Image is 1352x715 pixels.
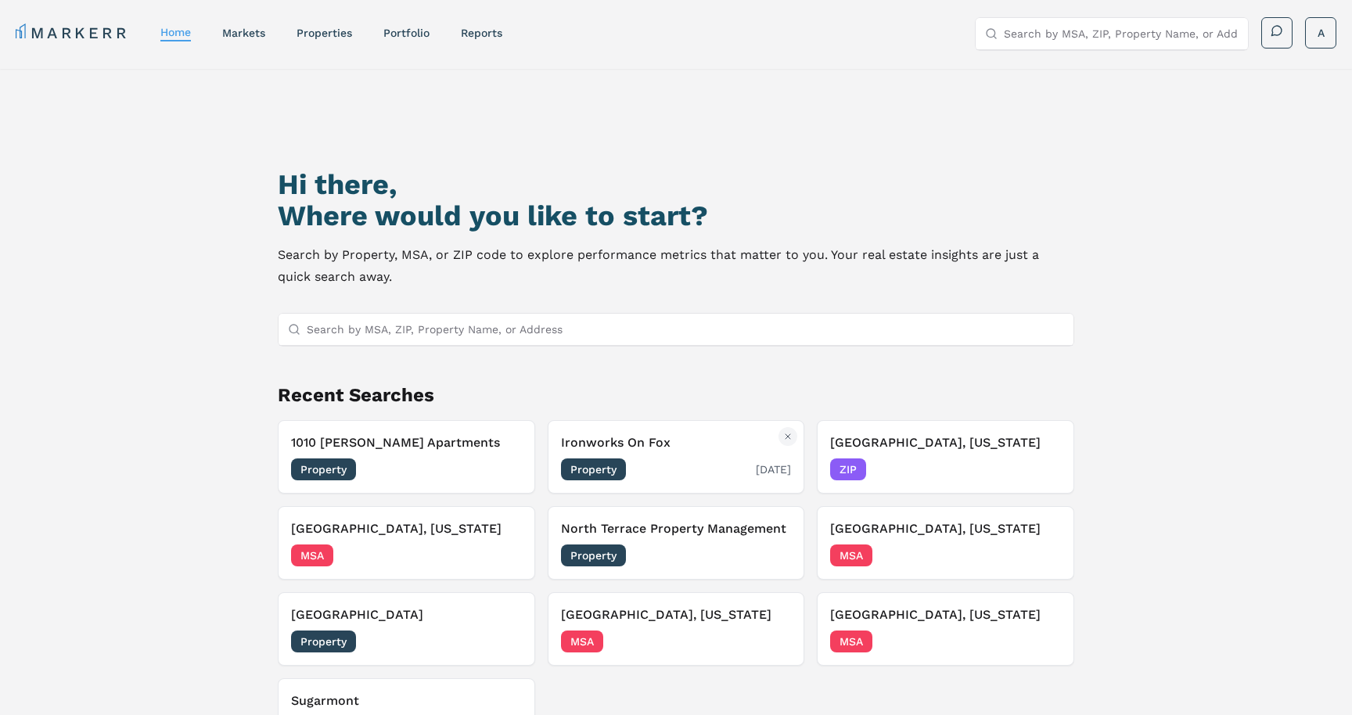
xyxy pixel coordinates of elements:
[291,519,522,538] h3: [GEOGRAPHIC_DATA], [US_STATE]
[1004,18,1239,49] input: Search by MSA, ZIP, Property Name, or Address
[817,506,1074,580] button: Remove Naples, Florida[GEOGRAPHIC_DATA], [US_STATE]MSA[DATE]
[278,200,1074,232] h2: Where would you like to start?
[278,506,535,580] button: Remove Myrtle Beach, South Carolina[GEOGRAPHIC_DATA], [US_STATE]MSA[DATE]
[561,544,626,566] span: Property
[383,27,430,39] a: Portfolio
[1318,25,1325,41] span: A
[778,427,797,446] button: Remove Ironworks On Fox
[461,27,502,39] a: reports
[16,22,129,44] a: MARKERR
[561,605,792,624] h3: [GEOGRAPHIC_DATA], [US_STATE]
[160,26,191,38] a: home
[830,631,872,652] span: MSA
[756,462,791,477] span: [DATE]
[1026,462,1061,477] span: [DATE]
[561,519,792,538] h3: North Terrace Property Management
[561,433,792,452] h3: Ironworks On Fox
[830,544,872,566] span: MSA
[278,383,1074,408] h2: Recent Searches
[548,506,805,580] button: Remove North Terrace Property ManagementNorth Terrace Property ManagementProperty[DATE]
[548,592,805,666] button: Remove Mooresville, North Carolina[GEOGRAPHIC_DATA], [US_STATE]MSA[DATE]
[487,548,522,563] span: [DATE]
[830,458,866,480] span: ZIP
[1026,548,1061,563] span: [DATE]
[297,27,352,39] a: properties
[291,605,522,624] h3: [GEOGRAPHIC_DATA]
[278,244,1074,288] p: Search by Property, MSA, or ZIP code to explore performance metrics that matter to you. Your real...
[487,634,522,649] span: [DATE]
[222,27,265,39] a: markets
[1026,634,1061,649] span: [DATE]
[487,462,522,477] span: [DATE]
[1305,17,1336,49] button: A
[307,314,1064,345] input: Search by MSA, ZIP, Property Name, or Address
[561,631,603,652] span: MSA
[561,458,626,480] span: Property
[817,420,1074,494] button: Remove 89166, Las Vegas, Nevada[GEOGRAPHIC_DATA], [US_STATE]ZIP[DATE]
[291,692,522,710] h3: Sugarmont
[817,592,1074,666] button: Remove Casper, Wyoming[GEOGRAPHIC_DATA], [US_STATE]MSA[DATE]
[291,458,356,480] span: Property
[756,634,791,649] span: [DATE]
[830,519,1061,538] h3: [GEOGRAPHIC_DATA], [US_STATE]
[278,169,1074,200] h1: Hi there,
[291,544,333,566] span: MSA
[291,631,356,652] span: Property
[291,433,522,452] h3: 1010 [PERSON_NAME] Apartments
[756,548,791,563] span: [DATE]
[830,433,1061,452] h3: [GEOGRAPHIC_DATA], [US_STATE]
[278,420,535,494] button: Remove 1010 Dilworth Apartments1010 [PERSON_NAME] ApartmentsProperty[DATE]
[548,420,805,494] button: Remove Ironworks On FoxIronworks On FoxProperty[DATE]
[278,592,535,666] button: Remove Pickerington Ridge[GEOGRAPHIC_DATA]Property[DATE]
[830,605,1061,624] h3: [GEOGRAPHIC_DATA], [US_STATE]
